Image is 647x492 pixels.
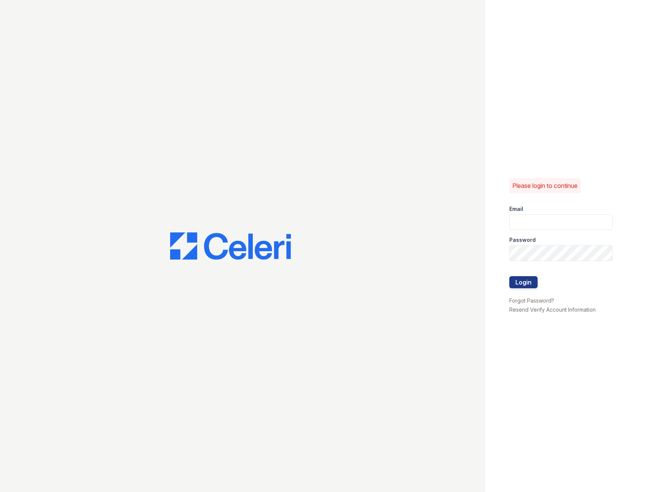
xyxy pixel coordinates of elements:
[509,276,538,288] button: Login
[509,236,536,244] label: Password
[509,306,596,313] a: Resend Verify Account Information
[509,205,523,213] label: Email
[509,297,554,304] a: Forgot Password?
[170,232,291,260] img: CE_Logo_Blue-a8612792a0a2168367f1c8372b55b34899dd931a85d93a1a3d3e32e68fde9ad4.png
[512,181,578,190] p: Please login to continue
